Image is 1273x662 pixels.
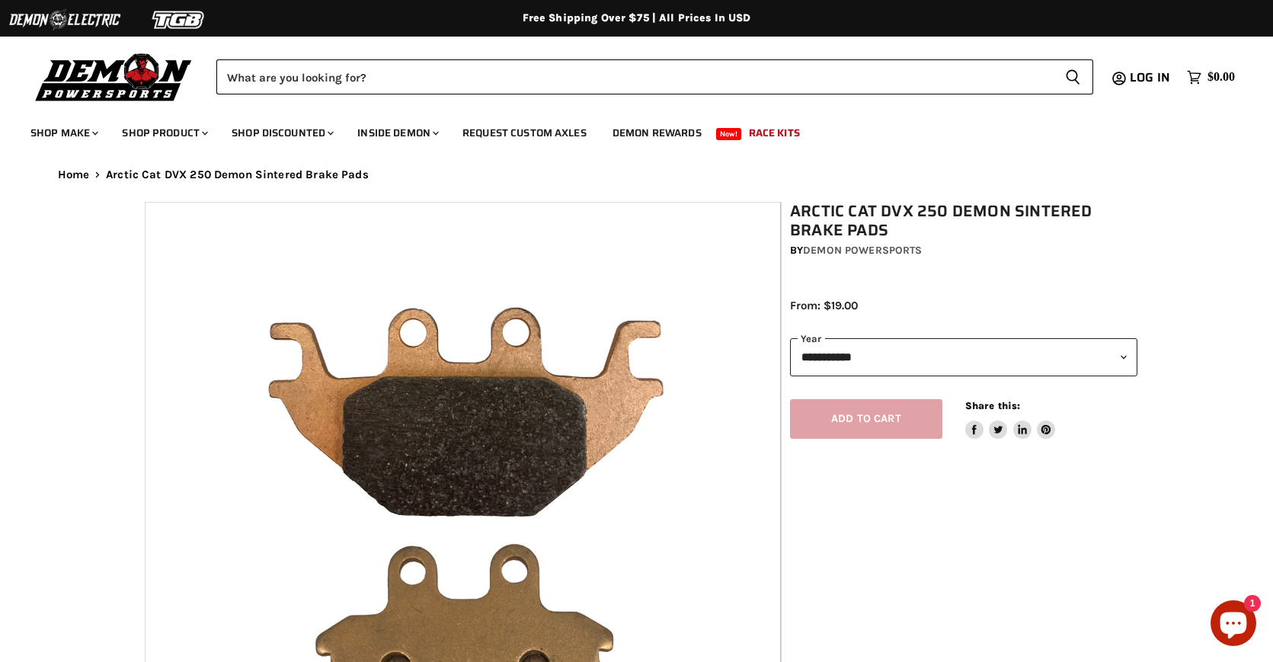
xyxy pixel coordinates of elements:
[965,399,1056,440] aside: Share this:
[58,168,90,181] a: Home
[790,242,1137,259] div: by
[216,59,1053,94] input: Search
[220,117,343,149] a: Shop Discounted
[1206,600,1261,650] inbox-online-store-chat: Shopify online store chat
[716,128,742,140] span: New!
[790,299,858,312] span: From: $19.00
[803,244,922,257] a: Demon Powersports
[346,117,448,149] a: Inside Demon
[27,11,1246,25] div: Free Shipping Over $75 | All Prices In USD
[110,117,217,149] a: Shop Product
[8,5,122,34] img: Demon Electric Logo 2
[122,5,236,34] img: TGB Logo 2
[1207,70,1235,85] span: $0.00
[1130,68,1170,87] span: Log in
[1179,66,1243,88] a: $0.00
[1053,59,1093,94] button: Search
[790,338,1137,376] select: year
[27,168,1246,181] nav: Breadcrumbs
[451,117,598,149] a: Request Custom Axles
[601,117,713,149] a: Demon Rewards
[965,400,1020,411] span: Share this:
[106,168,369,181] span: Arctic Cat DVX 250 Demon Sintered Brake Pads
[790,202,1137,240] h1: Arctic Cat DVX 250 Demon Sintered Brake Pads
[19,111,1231,149] ul: Main menu
[216,59,1093,94] form: Product
[737,117,811,149] a: Race Kits
[30,50,197,104] img: Demon Powersports
[1123,71,1179,85] a: Log in
[19,117,107,149] a: Shop Make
